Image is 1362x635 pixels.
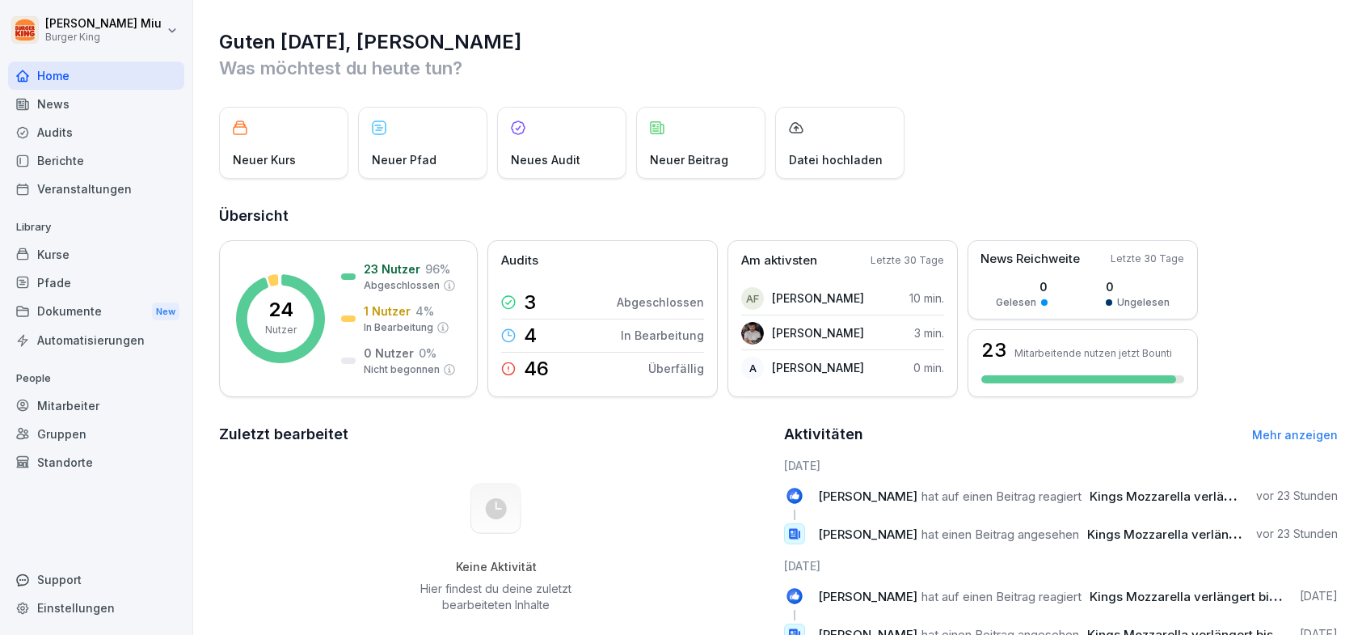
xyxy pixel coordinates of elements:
p: 0 % [419,345,436,362]
p: Letzte 30 Tage [871,253,944,268]
p: vor 23 Stunden [1256,488,1338,504]
p: Abgeschlossen [364,278,440,293]
h3: 23 [981,341,1006,360]
a: Mitarbeiter [8,392,184,420]
a: Einstellungen [8,594,184,622]
p: Gelesen [996,295,1036,310]
p: Audits [501,252,538,270]
span: [PERSON_NAME] [818,589,917,604]
span: Kings Mozzarella verlängert bis [DATE]! [1090,589,1321,604]
p: 23 Nutzer [364,260,420,277]
h6: [DATE] [784,457,1338,474]
p: 0 [1106,278,1170,295]
p: Abgeschlossen [617,294,704,311]
span: Kings Mozzarella verlängert bis [DATE]! [1090,489,1321,504]
p: Überfällig [648,360,704,377]
p: 1 Nutzer [364,303,411,320]
p: 24 [268,300,293,320]
div: A [741,357,764,379]
p: Neuer Pfad [372,151,436,168]
a: News [8,90,184,118]
p: Mitarbeitende nutzen jetzt Bounti [1014,347,1172,359]
img: tw5tnfnssutukm6nhmovzqwr.png [741,322,764,345]
a: Home [8,61,184,90]
p: Neuer Kurs [233,151,296,168]
a: Pfade [8,269,184,297]
p: In Bearbeitung [364,320,433,335]
a: Audits [8,118,184,146]
h5: Keine Aktivität [415,560,578,574]
a: Gruppen [8,420,184,448]
span: Kings Mozzarella verlängert bis [DATE]! [1087,527,1318,542]
p: [DATE] [1300,588,1338,604]
h6: [DATE] [784,557,1338,574]
div: Dokumente [8,297,184,327]
span: hat auf einen Beitrag reagiert [921,489,1082,504]
h1: Guten [DATE], [PERSON_NAME] [219,29,1338,55]
p: 96 % [425,260,450,277]
p: News Reichweite [980,250,1080,269]
p: 0 Nutzer [364,345,414,362]
p: Ungelesen [1117,295,1170,310]
h2: Übersicht [219,205,1338,227]
p: 46 [524,359,549,379]
div: AF [741,287,764,310]
a: Kurse [8,240,184,269]
span: [PERSON_NAME] [818,527,917,542]
h2: Zuletzt bearbeitet [219,423,773,446]
p: People [8,366,184,392]
a: Automatisierungen [8,326,184,354]
p: 10 min. [909,290,944,307]
p: In Bearbeitung [621,327,704,344]
p: Was möchtest du heute tun? [219,55,1338,81]
p: [PERSON_NAME] [772,324,864,341]
p: Neues Audit [511,151,580,168]
p: Nicht begonnen [364,362,440,377]
span: hat einen Beitrag angesehen [921,527,1079,542]
p: [PERSON_NAME] Miu [45,17,162,31]
p: [PERSON_NAME] [772,290,864,307]
div: Support [8,565,184,594]
p: 4 [524,326,537,345]
p: 3 [524,293,536,312]
a: Veranstaltungen [8,175,184,203]
p: Nutzer [265,323,297,337]
p: Neuer Beitrag [650,151,728,168]
div: New [152,303,179,321]
p: Library [8,214,184,240]
p: Datei hochladen [789,151,883,168]
p: Burger King [45,32,162,43]
span: hat auf einen Beitrag reagiert [921,589,1082,604]
p: [PERSON_NAME] [772,359,864,376]
a: Mehr anzeigen [1252,428,1338,442]
a: Standorte [8,448,184,476]
span: [PERSON_NAME] [818,489,917,504]
a: Berichte [8,146,184,175]
p: Hier findest du deine zuletzt bearbeiteten Inhalte [415,581,578,613]
h2: Aktivitäten [784,423,863,446]
p: Am aktivsten [741,252,817,270]
p: 4 % [415,303,434,320]
p: vor 23 Stunden [1256,526,1338,542]
p: Letzte 30 Tage [1111,252,1184,266]
p: 0 [996,278,1048,295]
p: 0 min. [913,359,944,376]
p: 3 min. [914,324,944,341]
a: DokumenteNew [8,297,184,327]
